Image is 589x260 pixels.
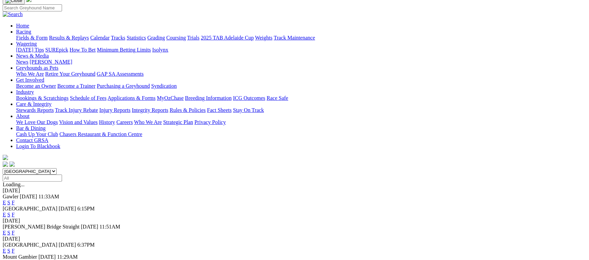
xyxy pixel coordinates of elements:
a: Applications & Forms [108,95,156,101]
a: E [3,248,6,254]
a: Trials [187,35,199,41]
a: Privacy Policy [194,119,226,125]
a: 2025 TAB Adelaide Cup [201,35,254,41]
a: Cash Up Your Club [16,131,58,137]
div: Wagering [16,47,586,53]
a: Calendar [90,35,110,41]
a: Industry [16,89,34,95]
div: News & Media [16,59,586,65]
a: E [3,200,6,205]
a: [PERSON_NAME] [30,59,72,65]
a: Coursing [166,35,186,41]
a: Stay On Track [233,107,264,113]
a: S [7,212,10,217]
a: Injury Reports [99,107,130,113]
a: S [7,230,10,236]
a: Syndication [151,83,177,89]
div: Care & Integrity [16,107,586,113]
div: [DATE] [3,218,586,224]
span: [DATE] [81,224,98,230]
a: S [7,200,10,205]
span: Loading... [3,182,24,187]
a: F [12,212,15,217]
a: Chasers Restaurant & Function Centre [59,131,142,137]
span: 6:37PM [77,242,95,248]
a: MyOzChase [157,95,184,101]
a: Retire Your Greyhound [45,71,96,77]
a: Wagering [16,41,37,47]
input: Search [3,4,62,11]
div: [DATE] [3,236,586,242]
a: E [3,212,6,217]
a: We Love Our Dogs [16,119,58,125]
a: Purchasing a Greyhound [97,83,150,89]
a: News [16,59,28,65]
span: Mount Gambier [3,254,37,260]
a: F [12,200,15,205]
a: Strategic Plan [163,119,193,125]
img: facebook.svg [3,161,8,167]
a: Greyhounds as Pets [16,65,58,71]
a: F [12,230,15,236]
div: Get Involved [16,83,586,89]
a: Home [16,23,29,28]
span: [DATE] [20,194,37,199]
a: About [16,113,30,119]
img: twitter.svg [9,161,15,167]
a: Become an Owner [16,83,56,89]
a: F [12,248,15,254]
a: ICG Outcomes [233,95,265,101]
a: News & Media [16,53,49,59]
div: About [16,119,586,125]
a: Login To Blackbook [16,143,60,149]
a: How To Bet [70,47,96,53]
a: Statistics [127,35,146,41]
span: [PERSON_NAME] Bridge Straight [3,224,79,230]
a: Track Injury Rebate [55,107,98,113]
a: Careers [116,119,133,125]
span: 11:29AM [57,254,78,260]
span: [GEOGRAPHIC_DATA] [3,242,57,248]
span: [GEOGRAPHIC_DATA] [3,206,57,211]
a: Rules & Policies [170,107,206,113]
a: Isolynx [152,47,168,53]
a: Who We Are [134,119,162,125]
span: 11:33AM [39,194,59,199]
img: logo-grsa-white.png [3,155,8,160]
div: Greyhounds as Pets [16,71,586,77]
a: [DATE] Tips [16,47,44,53]
a: SUREpick [45,47,68,53]
span: 11:51AM [100,224,120,230]
span: Gawler [3,194,18,199]
a: Minimum Betting Limits [97,47,151,53]
a: Racing [16,29,31,35]
a: Become a Trainer [57,83,96,89]
div: Industry [16,95,586,101]
div: Bar & Dining [16,131,586,137]
a: Results & Replays [49,35,89,41]
a: Track Maintenance [274,35,315,41]
a: Get Involved [16,77,44,83]
img: Search [3,11,23,17]
a: S [7,248,10,254]
a: Fields & Form [16,35,48,41]
a: Bar & Dining [16,125,46,131]
a: Race Safe [267,95,288,101]
a: GAP SA Assessments [97,71,144,77]
a: Who We Are [16,71,44,77]
a: Vision and Values [59,119,98,125]
a: Schedule of Fees [70,95,106,101]
span: [DATE] [39,254,56,260]
span: [DATE] [59,206,76,211]
a: Stewards Reports [16,107,54,113]
a: Weights [255,35,273,41]
a: Grading [148,35,165,41]
a: E [3,230,6,236]
a: History [99,119,115,125]
a: Care & Integrity [16,101,52,107]
a: Bookings & Scratchings [16,95,68,101]
div: [DATE] [3,188,586,194]
span: 6:15PM [77,206,95,211]
span: [DATE] [59,242,76,248]
a: Contact GRSA [16,137,48,143]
